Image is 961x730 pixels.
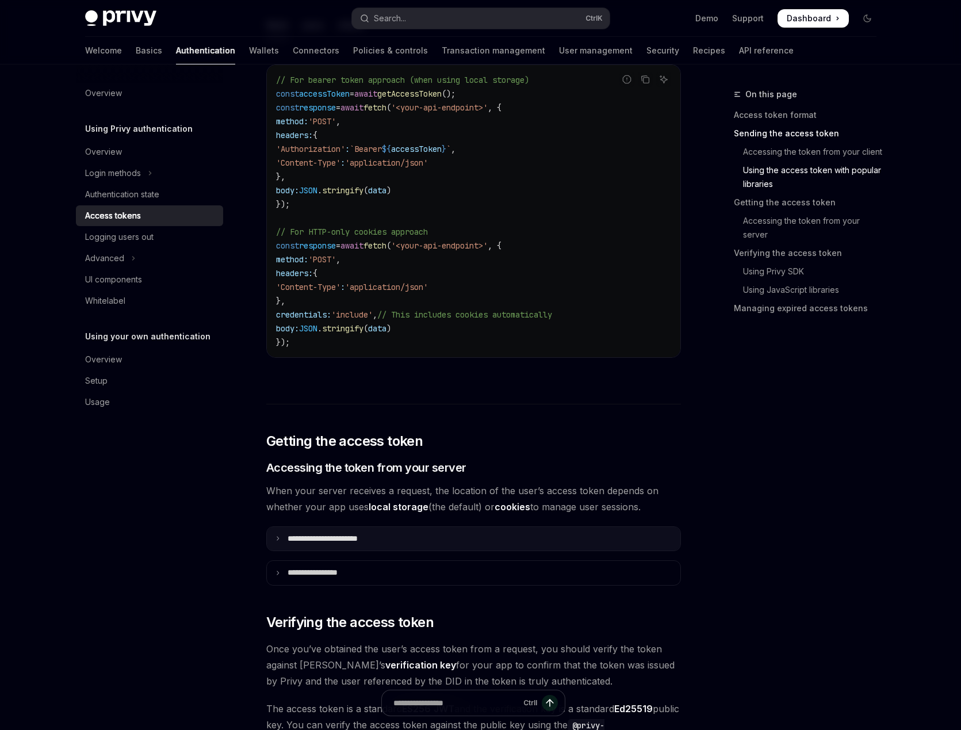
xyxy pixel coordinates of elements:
span: : [345,144,350,154]
a: Using JavaScript libraries [734,281,886,299]
span: : [340,282,345,292]
span: ( [386,240,391,251]
span: { [313,268,317,278]
span: const [276,240,299,251]
h5: Using your own authentication [85,330,210,343]
span: credentials: [276,309,331,320]
span: `Bearer [350,144,382,154]
strong: verification key [385,659,456,671]
a: Security [646,37,679,64]
a: Using Privy SDK [734,262,886,281]
span: method: [276,116,308,127]
a: Dashboard [778,9,849,28]
span: 'application/json' [345,158,428,168]
a: Overview [76,349,223,370]
span: method: [276,254,308,265]
span: = [350,89,354,99]
span: , [373,309,377,320]
div: Login methods [85,166,141,180]
a: Accessing the token from your client [734,143,886,161]
span: . [317,323,322,334]
span: '<your-api-endpoint>' [391,240,488,251]
span: response [299,102,336,113]
strong: local storage [369,501,428,513]
span: data [368,185,386,196]
span: getAccessToken [377,89,442,99]
a: Wallets [249,37,279,64]
div: UI components [85,273,142,286]
a: Demo [695,13,718,24]
span: ` [446,144,451,154]
button: Toggle Login methods section [76,163,223,184]
button: Toggle dark mode [858,9,876,28]
span: 'Content-Type' [276,282,340,292]
span: . [317,185,322,196]
div: Search... [374,12,406,25]
span: fetch [363,240,386,251]
span: Getting the access token [266,432,423,450]
a: Transaction management [442,37,545,64]
span: = [336,102,340,113]
a: Basics [136,37,162,64]
span: '<your-api-endpoint>' [391,102,488,113]
span: : [340,158,345,168]
span: headers: [276,268,313,278]
a: Welcome [85,37,122,64]
button: Open search [352,8,610,29]
div: Overview [85,86,122,100]
button: Send message [542,695,558,711]
span: ) [386,323,391,334]
a: Access tokens [76,205,223,226]
span: stringify [322,323,363,334]
span: , [336,254,340,265]
span: ( [386,102,391,113]
span: body: [276,323,299,334]
button: Report incorrect code [619,72,634,87]
span: await [354,89,377,99]
a: Recipes [693,37,725,64]
span: 'include' [331,309,373,320]
span: On this page [745,87,797,101]
a: Getting the access token [734,193,886,212]
a: Managing expired access tokens [734,299,886,318]
a: Connectors [293,37,339,64]
a: Policies & controls [353,37,428,64]
span: Accessing the token from your server [266,460,466,476]
span: }, [276,296,285,306]
span: JSON [299,185,317,196]
span: accessToken [299,89,350,99]
a: Support [732,13,764,24]
a: Whitelabel [76,291,223,311]
span: , { [488,102,501,113]
button: Toggle Advanced section [76,248,223,269]
a: Access token format [734,106,886,124]
span: , [451,144,455,154]
a: Logging users out [76,227,223,247]
span: response [299,240,336,251]
span: ( [363,185,368,196]
span: 'POST' [308,116,336,127]
a: Verifying the access token [734,244,886,262]
a: Accessing the token from your server [734,212,886,244]
a: Overview [76,142,223,162]
span: ${ [382,144,391,154]
a: User management [559,37,633,64]
div: Logging users out [85,230,154,244]
span: 'Content-Type' [276,158,340,168]
span: }); [276,199,290,209]
a: Overview [76,83,223,104]
strong: cookies [495,501,530,513]
span: headers: [276,130,313,140]
div: Setup [85,374,108,388]
span: JSON [299,323,317,334]
span: = [336,240,340,251]
div: Access tokens [85,209,141,223]
span: Dashboard [787,13,831,24]
div: Overview [85,353,122,366]
span: fetch [363,102,386,113]
img: dark logo [85,10,156,26]
span: stringify [322,185,363,196]
a: Setup [76,370,223,391]
div: Authentication state [85,188,159,201]
span: accessToken [391,144,442,154]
